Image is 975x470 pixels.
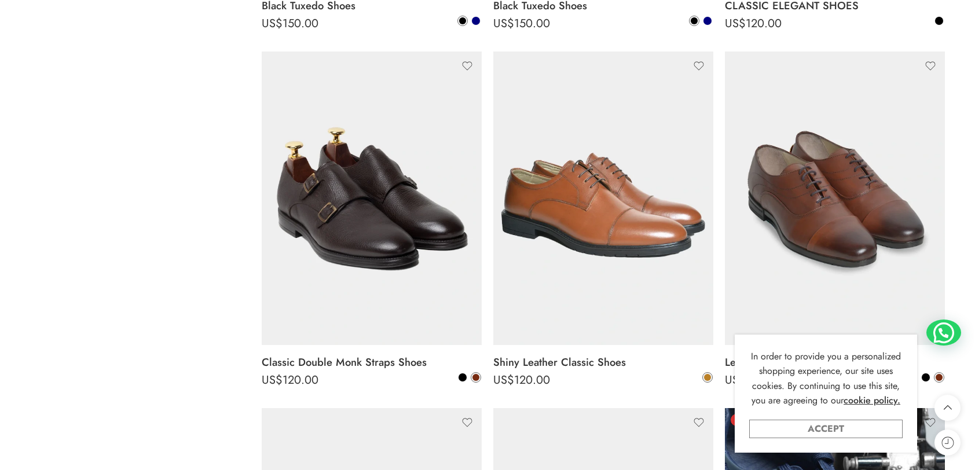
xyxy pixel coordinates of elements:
a: Black [934,16,944,26]
a: Navy [471,16,481,26]
a: Black [921,372,931,383]
a: Brown [934,372,944,383]
a: Leather Formal Lace Up Shoes [725,351,945,374]
a: Black [457,372,468,383]
span: US$ [262,15,283,32]
span: US$ [493,15,514,32]
bdi: 150.00 [262,15,318,32]
a: Camel [702,372,713,383]
a: Classic Double Monk Straps Shoes [262,351,482,374]
bdi: 120.00 [262,372,318,388]
span: US$ [262,372,283,388]
span: US$ [725,372,746,388]
bdi: 150.00 [493,15,550,32]
a: Black [457,16,468,26]
a: cookie policy. [844,393,900,408]
a: Accept [749,420,903,438]
span: US$ [493,372,514,388]
bdi: 120.00 [493,372,550,388]
bdi: 120.00 [725,15,782,32]
a: Black [689,16,699,26]
a: Brown [471,372,481,383]
bdi: 120.00 [725,372,782,388]
a: Shiny Leather Classic Shoes [493,351,713,374]
a: Navy [702,16,713,26]
span: In order to provide you a personalized shopping experience, our site uses cookies. By continuing ... [751,350,901,407]
span: US$ [725,15,746,32]
span: Sale [731,414,759,426]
